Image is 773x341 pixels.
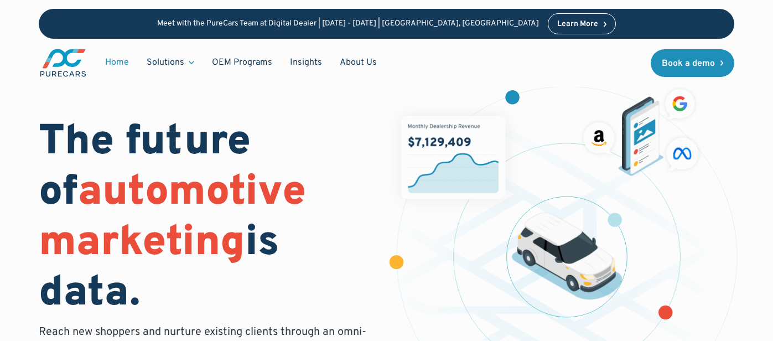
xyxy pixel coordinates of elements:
[96,52,138,73] a: Home
[39,167,306,270] span: automotive marketing
[39,48,87,78] a: main
[662,59,715,68] div: Book a demo
[579,85,704,176] img: ads on social media and advertising partners
[39,118,373,320] h1: The future of is data.
[557,20,598,28] div: Learn More
[331,52,386,73] a: About Us
[281,52,331,73] a: Insights
[512,213,622,300] img: illustration of a vehicle
[203,52,281,73] a: OEM Programs
[39,48,87,78] img: purecars logo
[157,19,539,29] p: Meet with the PureCars Team at Digital Dealer | [DATE] - [DATE] | [GEOGRAPHIC_DATA], [GEOGRAPHIC_...
[651,49,735,77] a: Book a demo
[138,52,203,73] div: Solutions
[147,56,184,69] div: Solutions
[548,13,616,34] a: Learn More
[401,116,505,199] img: chart showing monthly dealership revenue of $7m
